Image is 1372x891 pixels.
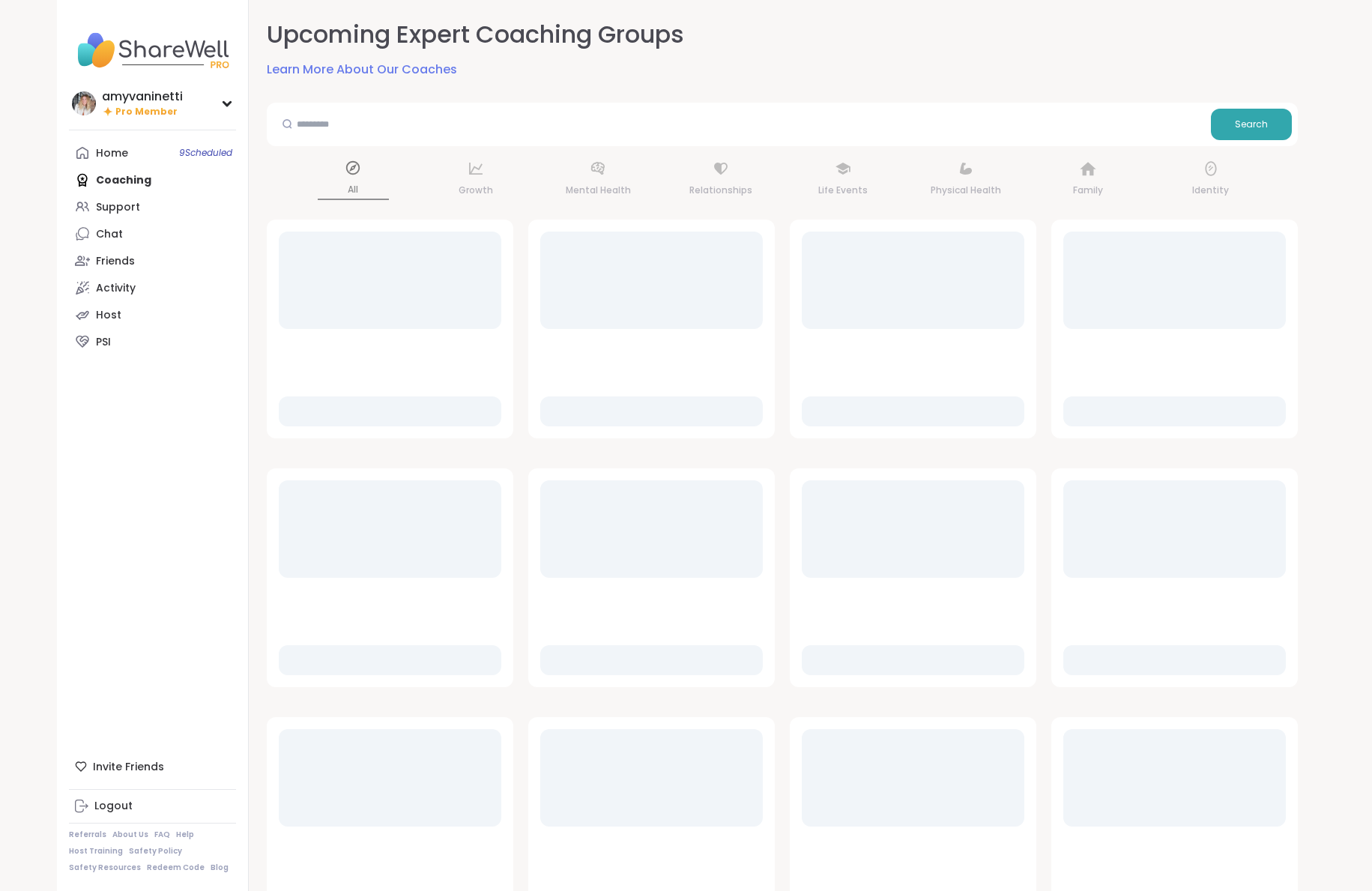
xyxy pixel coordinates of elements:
a: Home9Scheduled [69,139,236,166]
button: Search [1211,109,1292,140]
a: Referrals [69,830,106,840]
div: amyvaninetti [102,88,183,105]
div: Logout [94,799,133,814]
img: ShareWell Nav Logo [69,24,236,76]
a: Redeem Code [147,863,205,873]
a: Safety Resources [69,863,141,873]
span: 9 Scheduled [179,147,232,159]
a: Support [69,193,236,220]
a: Learn More About Our Coaches [267,61,457,79]
a: Blog [211,863,229,873]
a: FAQ [154,830,170,840]
div: Invite Friends [69,753,236,780]
a: Logout [69,793,236,820]
div: Host [96,308,121,323]
a: Safety Policy [129,846,182,857]
div: Friends [96,254,135,269]
a: Activity [69,274,236,301]
a: Friends [69,247,236,274]
h2: Upcoming Expert Coaching Groups [267,18,684,52]
div: Chat [96,227,123,242]
a: Host [69,301,236,328]
div: Activity [96,281,136,296]
a: PSI [69,328,236,355]
a: Chat [69,220,236,247]
a: Help [176,830,194,840]
span: Search [1235,118,1268,131]
div: Home [96,146,128,161]
a: Host Training [69,846,123,857]
span: Pro Member [115,106,178,118]
a: About Us [112,830,148,840]
div: Support [96,200,140,215]
img: amyvaninetti [72,91,96,115]
div: PSI [96,335,111,350]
